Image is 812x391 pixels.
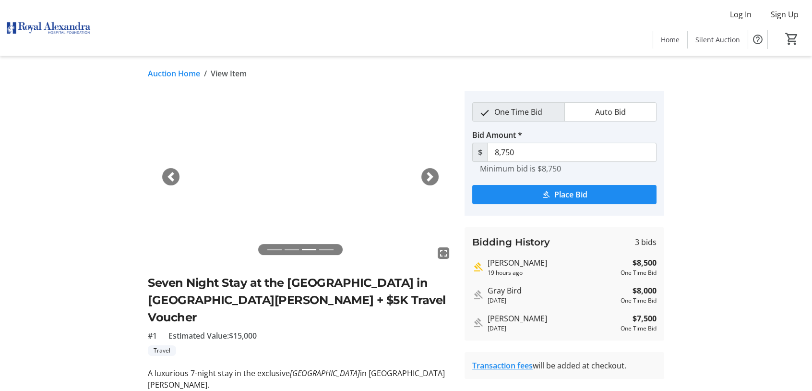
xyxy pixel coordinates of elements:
a: Silent Auction [688,31,748,49]
em: [GEOGRAPHIC_DATA] [290,368,360,379]
div: One Time Bid [621,324,657,333]
p: A luxurious 7-night stay in the exclusive in [GEOGRAPHIC_DATA][PERSON_NAME]. [148,367,453,391]
button: Place Bid [472,185,657,204]
button: Sign Up [763,7,806,22]
span: 3 bids [635,236,657,248]
div: 19 hours ago [488,269,617,277]
div: [DATE] [488,296,617,305]
mat-icon: Highest bid [472,261,484,273]
span: View Item [211,68,247,79]
span: $ [472,143,488,162]
span: Home [661,35,680,45]
strong: $8,000 [633,285,657,296]
h3: Bidding History [472,235,550,249]
div: One Time Bid [621,269,657,277]
div: [DATE] [488,324,617,333]
mat-icon: Outbid [472,289,484,301]
button: Log In [722,7,759,22]
span: Sign Up [771,9,799,20]
span: One Time Bid [489,103,548,121]
a: Transaction fees [472,360,533,371]
h2: Seven Night Stay at the [GEOGRAPHIC_DATA] in [GEOGRAPHIC_DATA][PERSON_NAME] + $5K Travel Voucher [148,274,453,326]
img: Royal Alexandra Hospital Foundation's Logo [6,4,91,52]
label: Bid Amount * [472,129,522,141]
span: Estimated Value: $15,000 [168,330,257,342]
button: Cart [783,30,800,48]
span: Auto Bid [589,103,632,121]
a: Auction Home [148,68,200,79]
img: Image [148,91,453,263]
span: Place Bid [554,189,587,200]
span: Silent Auction [695,35,740,45]
div: [PERSON_NAME] [488,313,617,324]
div: [PERSON_NAME] [488,257,617,269]
span: / [204,68,207,79]
mat-icon: Outbid [472,317,484,329]
tr-hint: Minimum bid is $8,750 [480,164,561,173]
strong: $8,500 [633,257,657,269]
div: One Time Bid [621,296,657,305]
a: Home [653,31,687,49]
span: #1 [148,330,157,342]
div: Gray Bird [488,285,617,296]
button: Help [748,30,767,49]
strong: $7,500 [633,313,657,324]
span: Log In [730,9,752,20]
mat-icon: fullscreen [438,247,449,259]
tr-label-badge: Travel [148,345,176,356]
div: will be added at checkout. [472,360,657,371]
